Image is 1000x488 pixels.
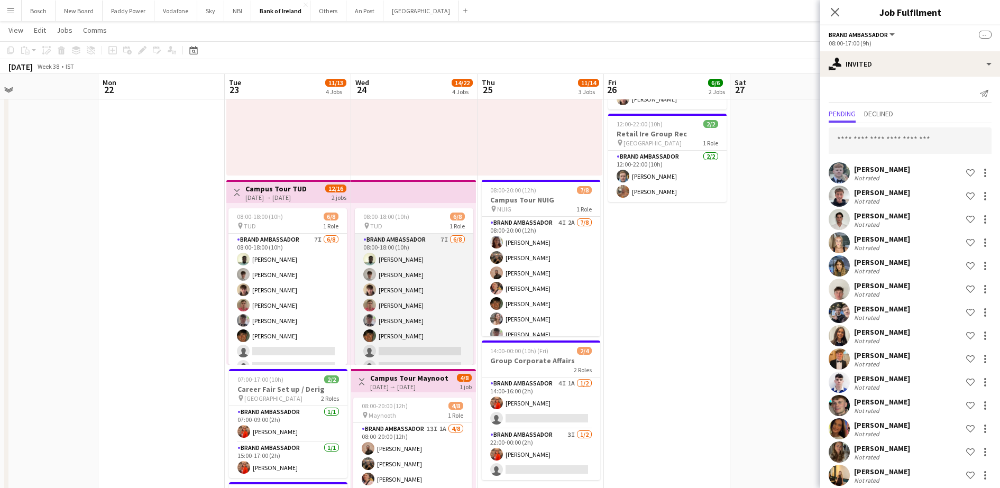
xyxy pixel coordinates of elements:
div: [PERSON_NAME] [854,164,910,174]
app-card-role: Brand Ambassador1/107:00-09:00 (2h)[PERSON_NAME] [229,406,347,442]
div: [PERSON_NAME] [854,188,910,197]
h3: Retail Ire Group Rec [608,129,727,139]
button: Bosch [22,1,56,21]
div: 4 Jobs [326,88,346,96]
div: Not rated [854,407,882,415]
button: An Post [346,1,383,21]
span: [GEOGRAPHIC_DATA] [623,139,682,147]
div: Not rated [854,453,882,461]
a: Jobs [52,23,77,37]
div: IST [66,62,74,70]
div: Not rated [854,174,882,182]
div: Not rated [854,244,882,252]
span: Week 38 [35,62,61,70]
div: Not rated [854,197,882,205]
div: Not rated [854,430,882,438]
div: [PERSON_NAME] [854,234,910,244]
div: [PERSON_NAME] [854,281,910,290]
div: Not rated [854,383,882,391]
a: View [4,23,27,37]
span: 11/13 [325,79,346,87]
div: 4 Jobs [452,88,472,96]
app-card-role: Brand Ambassador1/115:00-17:00 (2h)[PERSON_NAME] [229,442,347,478]
span: 7/8 [577,186,592,194]
div: [PERSON_NAME] [854,304,910,314]
span: Wed [355,78,369,87]
div: [PERSON_NAME] [854,257,910,267]
div: Not rated [854,337,882,345]
app-job-card: 07:00-17:00 (10h)2/2Career Fair Set up / Derig [GEOGRAPHIC_DATA]2 RolesBrand Ambassador1/107:00-0... [229,369,347,478]
app-card-role: Brand Ambassador4I2A7/808:00-20:00 (12h)[PERSON_NAME][PERSON_NAME][PERSON_NAME][PERSON_NAME][PERS... [482,217,600,360]
app-card-role: Brand Ambassador7I6/808:00-18:00 (10h)[PERSON_NAME][PERSON_NAME][PERSON_NAME][PERSON_NAME][PERSON... [355,234,473,377]
span: 08:00-20:00 (12h) [490,186,536,194]
span: 23 [227,84,241,96]
span: Sat [735,78,746,87]
div: [PERSON_NAME] [854,397,910,407]
div: Not rated [854,476,882,484]
span: 26 [607,84,617,96]
div: [PERSON_NAME] [854,467,910,476]
span: 1 Role [449,222,465,230]
div: [DATE] → [DATE] [245,194,307,201]
span: Edit [34,25,46,35]
app-job-card: 12:00-22:00 (10h)2/2Retail Ire Group Rec [GEOGRAPHIC_DATA]1 RoleBrand Ambassador2/212:00-22:00 (1... [608,114,727,202]
span: Declined [864,110,893,117]
a: Comms [79,23,111,37]
span: 14:00-00:00 (10h) (Fri) [490,347,548,355]
div: Not rated [854,314,882,321]
div: [DATE] → [DATE] [370,383,449,391]
span: 4/8 [457,374,472,382]
app-job-card: 08:00-18:00 (10h)6/8 TUD1 RoleBrand Ambassador7I6/808:00-18:00 (10h)[PERSON_NAME][PERSON_NAME][PE... [355,208,473,365]
app-job-card: 08:00-20:00 (12h)7/8Campus Tour NUIG NUIG1 RoleBrand Ambassador4I2A7/808:00-20:00 (12h)[PERSON_NA... [482,180,600,336]
span: 08:00-18:00 (10h) [237,213,283,220]
span: 2 Roles [574,366,592,374]
div: 3 Jobs [579,88,599,96]
div: [PERSON_NAME] [854,374,910,383]
app-card-role: Brand Ambassador3I1/222:00-00:00 (2h)[PERSON_NAME] [482,429,600,480]
button: Paddy Power [103,1,154,21]
span: 1 Role [576,205,592,213]
span: 27 [733,84,746,96]
button: Sky [197,1,224,21]
span: Tue [229,78,241,87]
div: 1 job [460,382,472,391]
span: 25 [480,84,495,96]
button: Others [310,1,346,21]
h3: Career Fair Set up / Derig [229,384,347,394]
div: Invited [820,51,1000,77]
button: New Board [56,1,103,21]
div: Not rated [854,267,882,275]
h3: Campus Tour NUIG [482,195,600,205]
span: TUD [244,222,256,230]
div: 2 jobs [332,192,346,201]
button: [GEOGRAPHIC_DATA] [383,1,459,21]
span: Comms [83,25,107,35]
span: TUD [370,222,382,230]
span: 6/8 [324,213,338,220]
h3: Campus Tour Maynooth [370,373,449,383]
span: Fri [608,78,617,87]
span: 11/14 [578,79,599,87]
button: NBI [224,1,251,21]
span: Maynooth [369,411,396,419]
span: 2/4 [577,347,592,355]
span: 2/2 [324,375,339,383]
span: 22 [101,84,116,96]
button: Brand Ambassador [829,31,896,39]
span: 1 Role [448,411,463,419]
div: [PERSON_NAME] [854,420,910,430]
div: Not rated [854,360,882,368]
a: Edit [30,23,50,37]
app-job-card: 14:00-00:00 (10h) (Fri)2/4Group Corporate Affairs2 RolesBrand Ambassador4I1A1/214:00-16:00 (2h)[P... [482,340,600,480]
div: 08:00-17:00 (9h) [829,39,992,47]
span: Brand Ambassador [829,31,888,39]
div: Not rated [854,290,882,298]
h3: Group Corporate Affairs [482,356,600,365]
app-card-role: Brand Ambassador4I1A1/214:00-16:00 (2h)[PERSON_NAME] [482,377,600,429]
span: NUIG [497,205,511,213]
